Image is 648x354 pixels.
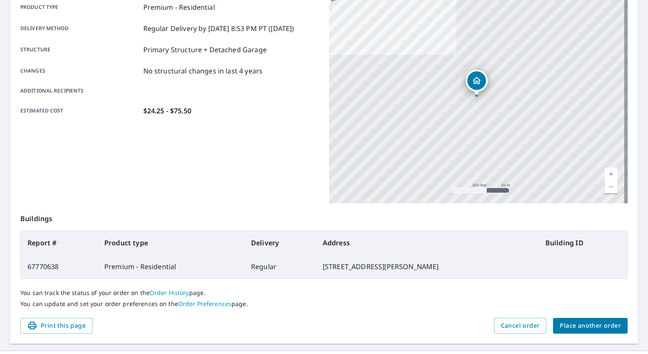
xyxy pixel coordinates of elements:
[98,231,244,255] th: Product type
[21,255,98,278] td: 67770638
[20,66,140,76] p: Changes
[20,45,140,55] p: Structure
[20,300,628,308] p: You can update and set your order preferences on the page.
[20,87,140,95] p: Additional recipients
[244,255,316,278] td: Regular
[539,231,627,255] th: Building ID
[560,320,621,331] span: Place another order
[178,300,232,308] a: Order Preferences
[316,231,539,255] th: Address
[20,318,92,334] button: Print this page
[466,70,488,96] div: Dropped pin, building 1, Residential property, 1154 Hancock Rd Georgetown, IN 47122
[150,289,189,297] a: Order History
[605,180,617,193] a: Current Level 17, Zoom Out
[244,231,316,255] th: Delivery
[20,23,140,34] p: Delivery method
[21,231,98,255] th: Report #
[27,320,86,331] span: Print this page
[143,45,267,55] p: Primary Structure + Detached Garage
[316,255,539,278] td: [STREET_ADDRESS][PERSON_NAME]
[605,168,617,180] a: Current Level 17, Zoom In
[20,289,628,297] p: You can track the status of your order on the page.
[20,2,140,12] p: Product type
[143,66,263,76] p: No structural changes in last 4 years
[20,203,628,230] p: Buildings
[494,318,547,334] button: Cancel order
[20,106,140,116] p: Estimated cost
[143,106,191,116] p: $24.25 - $75.50
[143,23,294,34] p: Regular Delivery by [DATE] 8:53 PM PT ([DATE])
[143,2,215,12] p: Premium - Residential
[553,318,628,334] button: Place another order
[501,320,540,331] span: Cancel order
[98,255,244,278] td: Premium - Residential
